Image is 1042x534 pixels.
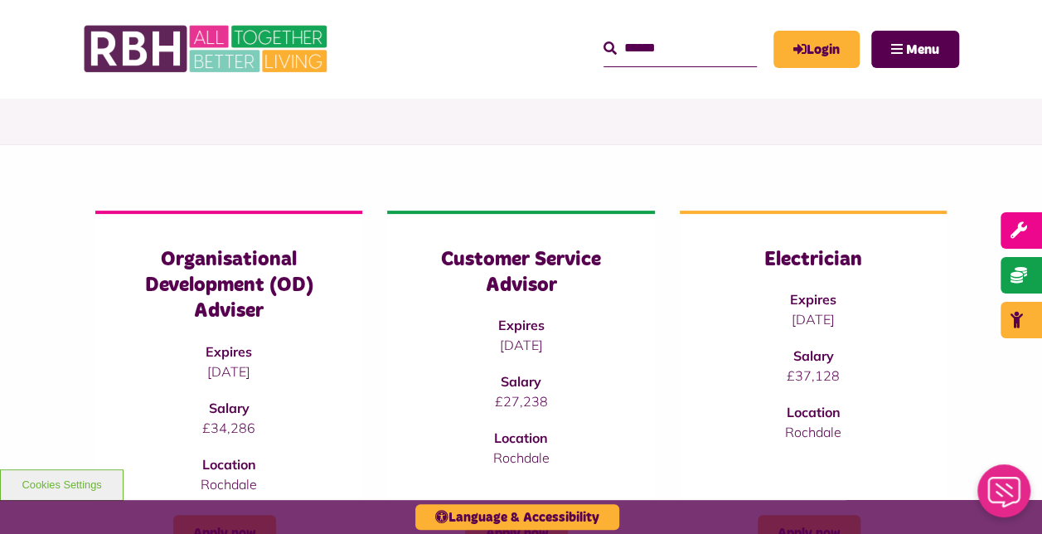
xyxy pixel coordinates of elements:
img: RBH [83,17,332,81]
input: Search [603,31,757,66]
span: Menu [906,43,939,56]
h3: Electrician [713,247,914,273]
p: [DATE] [420,335,621,355]
p: £34,286 [128,418,329,438]
p: Rochdale [128,474,329,494]
strong: Expires [790,291,836,308]
a: MyRBH [773,31,860,68]
p: £27,238 [420,391,621,411]
strong: Location [202,456,256,473]
strong: Expires [206,343,252,360]
p: [DATE] [713,309,914,329]
strong: Location [494,430,548,446]
strong: Location [786,404,840,420]
h3: Organisational Development (OD) Adviser [128,247,329,325]
button: Navigation [871,31,959,68]
p: Rochdale [420,448,621,468]
strong: Salary [501,373,541,390]
p: £37,128 [713,366,914,386]
strong: Salary [209,400,250,416]
button: Language & Accessibility [415,504,619,530]
strong: Salary [792,347,833,364]
p: [DATE] [128,362,329,381]
iframe: Netcall Web Assistant for live chat [967,459,1042,534]
p: Rochdale [713,422,914,442]
strong: Expires [497,317,544,333]
h3: Customer Service Advisor [420,247,621,299]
